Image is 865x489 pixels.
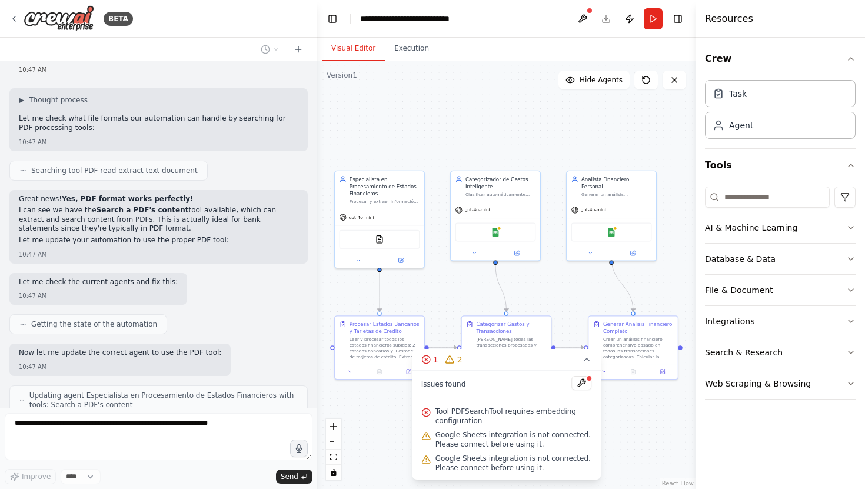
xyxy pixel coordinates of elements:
button: Integrations [705,306,856,337]
span: gpt-4o-mini [465,207,490,213]
button: AI & Machine Learning [705,212,856,243]
div: Procesar Estados Bancarios y Tarjetas de Credito [350,321,420,335]
div: Especialista en Procesamiento de Estados FinancierosProcesar y extraer información financiera de ... [334,171,425,268]
span: Tool PDFSearchTool requires embedding configuration [435,407,592,425]
button: zoom out [326,434,341,450]
button: ▶Thought process [19,95,88,105]
span: Improve [22,472,51,481]
span: Hide Agents [580,75,623,85]
div: Procesar y extraer información financiera de estados bancarios y tarjetas de crédito en español, ... [350,199,420,205]
span: Getting the state of the automation [31,320,157,329]
div: 10:47 AM [19,291,178,300]
span: 2 [457,354,463,365]
img: Logo [24,5,94,32]
div: 10:47 AM [19,250,298,259]
button: zoom in [326,419,341,434]
div: Agent [729,119,753,131]
button: Crew [705,42,856,75]
div: Task [729,88,747,99]
span: Send [281,472,298,481]
button: Open in side panel [650,367,675,376]
span: Google Sheets integration is not connected. Please connect before using it. [435,454,592,473]
button: Click to speak your automation idea [290,440,308,457]
span: gpt-4o-mini [581,207,606,213]
p: Let me update your automation to use the proper PDF tool: [19,236,298,245]
div: Database & Data [705,253,776,265]
div: Version 1 [327,71,357,80]
button: Improve [5,469,56,484]
div: AI & Machine Learning [705,222,797,234]
div: Crew [705,75,856,148]
button: toggle interactivity [326,465,341,480]
div: Procesar Estados Bancarios y Tarjetas de CreditoLeer y procesar todos los estados financieros sub... [334,315,425,380]
img: PDFSearchTool [375,235,384,244]
div: Search & Research [705,347,783,358]
div: Analista Financiero PersonalGenerar un análisis comprensivo de la situación financiera personal, ... [566,171,657,261]
button: File & Document [705,275,856,305]
p: I can see we have the tool available, which can extract and search content from PDFs. This is act... [19,206,298,234]
div: Analista Financiero Personal [581,175,651,190]
div: File & Document [705,284,773,296]
div: Integrations [705,315,754,327]
span: ▶ [19,95,24,105]
div: Especialista en Procesamiento de Estados Financieros [350,175,420,197]
span: Updating agent Especialista en Procesamiento de Estados Financieros with tools: Search a PDF's co... [29,391,298,410]
div: Crear un análisis financiero comprehensivo basado en todas las transacciones categorizadas. Calcu... [603,337,673,360]
span: Issues found [421,380,466,389]
g: Edge from 4ab1d621-a075-41fc-bace-4d794e080666 to 4c3d4e8c-e4bc-4b32-9665-98d7983bff44 [555,344,584,351]
div: React Flow controls [326,419,341,480]
button: No output available [618,367,648,376]
g: Edge from 368c26e3-69f0-4cdb-aaf4-1f4fdd758c79 to 4ab1d621-a075-41fc-bace-4d794e080666 [429,344,457,351]
div: 10:47 AM [19,362,221,371]
span: 1 [433,354,438,365]
p: Now let me update the correct agent to use the PDF tool: [19,348,221,358]
span: Searching tool PDF read extract text document [31,166,198,175]
button: Database & Data [705,244,856,274]
g: Edge from 5d7aaa7a-de2f-4d63-8f1a-060814817ecf to 368c26e3-69f0-4cdb-aaf4-1f4fdd758c79 [376,272,383,311]
strong: Yes, PDF format works perfectly! [62,195,193,203]
div: Categorizar Gastos y Transacciones[PERSON_NAME] todas las transacciones procesadas y clasificarla... [461,315,552,380]
button: Search & Research [705,337,856,368]
button: Execution [385,36,438,61]
div: Web Scraping & Browsing [705,378,811,390]
div: Leer y procesar todos los estados financieros subidos: 2 estados bancarios y 3 estados de tarjeta... [350,337,420,360]
button: Web Scraping & Browsing [705,368,856,399]
p: Great news! [19,195,298,204]
div: Generar Analisis Financiero Completo [603,321,673,335]
div: BETA [104,12,133,26]
button: Send [276,470,312,484]
img: Google Sheets [607,228,616,237]
button: Open in side panel [380,256,421,265]
h4: Resources [705,12,753,26]
g: Edge from 124140a3-3303-4732-929b-c7d02226af36 to 4c3d4e8c-e4bc-4b32-9665-98d7983bff44 [608,258,637,312]
p: Let me check the current agents and fix this: [19,278,178,287]
button: Tools [705,149,856,182]
div: Categorizador de Gastos Inteligente [465,175,535,190]
button: fit view [326,450,341,465]
div: Generar un análisis comprensivo de la situación financiera personal, calculando la distribución d... [581,192,651,198]
div: 10:47 AM [19,138,298,147]
a: React Flow attribution [662,480,694,487]
button: Switch to previous chat [256,42,284,56]
div: Generar Analisis Financiero CompletoCrear un análisis financiero comprehensivo basado en todas la... [588,315,678,380]
img: Google Sheets [491,228,500,237]
button: Open in side panel [496,249,537,258]
div: Categorizador de Gastos InteligenteClasificar automáticamente todos los gastos y transacciones en... [450,171,541,261]
span: Google Sheets integration is not connected. Please connect before using it. [435,430,592,449]
div: Clasificar automáticamente todos los gastos y transacciones en categorías específicas (alquiler, ... [465,192,535,198]
div: Tools [705,182,856,409]
button: No output available [364,367,395,376]
div: Categorizar Gastos y Transacciones [476,321,546,335]
g: Edge from f147db5f-fff1-473a-be71-f9b4997a3cfc to 4ab1d621-a075-41fc-bace-4d794e080666 [492,265,510,311]
strong: Search a PDF's content [97,206,189,214]
button: Hide left sidebar [324,11,341,27]
nav: breadcrumb [360,13,480,25]
button: 12 [412,349,601,371]
button: Hide Agents [558,71,630,89]
button: Start a new chat [289,42,308,56]
button: Open in side panel [612,249,653,258]
span: Thought process [29,95,88,105]
p: Let me check what file formats our automation can handle by searching for PDF processing tools: [19,114,298,132]
button: Open in side panel [397,367,421,376]
button: Visual Editor [322,36,385,61]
